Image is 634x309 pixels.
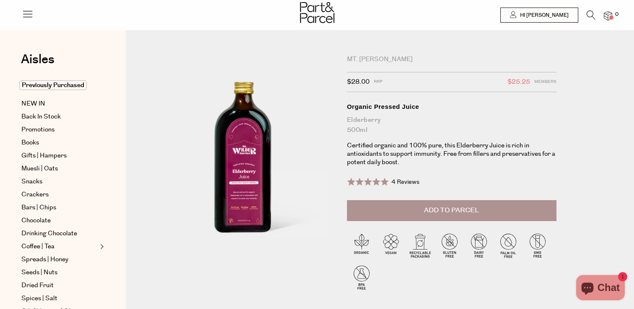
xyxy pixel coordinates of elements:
[376,231,406,260] img: P_P-ICONS-Live_Bec_V11_Vegan.svg
[21,151,98,161] a: Gifts | Hampers
[21,151,67,161] span: Gifts | Hampers
[21,203,56,213] span: Bars | Chips
[435,231,464,260] img: P_P-ICONS-Live_Bec_V11_Gluten_Free.svg
[21,50,54,69] span: Aisles
[21,294,98,304] a: Spices | Salt
[21,138,39,148] span: Books
[21,281,54,291] span: Dried Fruit
[347,77,370,88] span: $28.00
[347,142,556,167] p: Certified organic and 100% pure, this Elderberry Juice is rich in antioxidants to support immunit...
[21,112,98,122] a: Back In Stock
[347,115,556,135] div: Elderberry 500ml
[21,177,42,187] span: Snacks
[21,216,98,226] a: Chocolate
[21,125,54,135] span: Promotions
[19,80,87,90] span: Previously Purchased
[98,242,104,252] button: Expand/Collapse Coffee | Tea
[21,99,45,109] span: NEW IN
[347,55,556,64] div: Mt. [PERSON_NAME]
[374,77,383,88] span: RRP
[21,255,98,265] a: Spreads | Honey
[21,255,68,265] span: Spreads | Honey
[347,263,376,292] img: P_P-ICONS-Live_Bec_V11_BPA_Free.svg
[21,190,49,200] span: Crackers
[604,11,612,20] a: 0
[21,229,98,239] a: Drinking Chocolate
[21,294,57,304] span: Spices | Salt
[21,99,98,109] a: NEW IN
[347,103,556,111] div: Organic Pressed Juice
[391,178,419,186] span: 4 Reviews
[347,200,556,221] button: Add to Parcel
[523,231,552,260] img: P_P-ICONS-Live_Bec_V11_GMO_Free.svg
[534,77,556,88] span: Members
[21,112,61,122] span: Back In Stock
[21,125,98,135] a: Promotions
[406,231,435,260] img: P_P-ICONS-Live_Bec_V11_Recyclable_Packaging.svg
[151,55,334,272] img: Organic Pressed Juice
[21,177,98,187] a: Snacks
[21,164,58,174] span: Muesli | Oats
[21,164,98,174] a: Muesli | Oats
[21,281,98,291] a: Dried Fruit
[21,53,54,74] a: Aisles
[21,268,98,278] a: Seeds | Nuts
[347,231,376,260] img: P_P-ICONS-Live_Bec_V11_Organic.svg
[300,2,334,23] img: Part&Parcel
[21,203,98,213] a: Bars | Chips
[507,77,530,88] span: $25.25
[424,206,479,215] span: Add to Parcel
[613,11,621,18] span: 0
[21,216,51,226] span: Chocolate
[500,8,578,23] a: Hi [PERSON_NAME]
[464,231,494,260] img: P_P-ICONS-Live_Bec_V11_Dairy_Free.svg
[21,138,98,148] a: Books
[494,231,523,260] img: P_P-ICONS-Live_Bec_V11_Palm_Oil_Free.svg
[21,242,54,252] span: Coffee | Tea
[21,242,98,252] a: Coffee | Tea
[21,190,98,200] a: Crackers
[21,229,77,239] span: Drinking Chocolate
[21,80,98,90] a: Previously Purchased
[574,275,627,302] inbox-online-store-chat: Shopify online store chat
[518,12,569,19] span: Hi [PERSON_NAME]
[21,268,57,278] span: Seeds | Nuts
